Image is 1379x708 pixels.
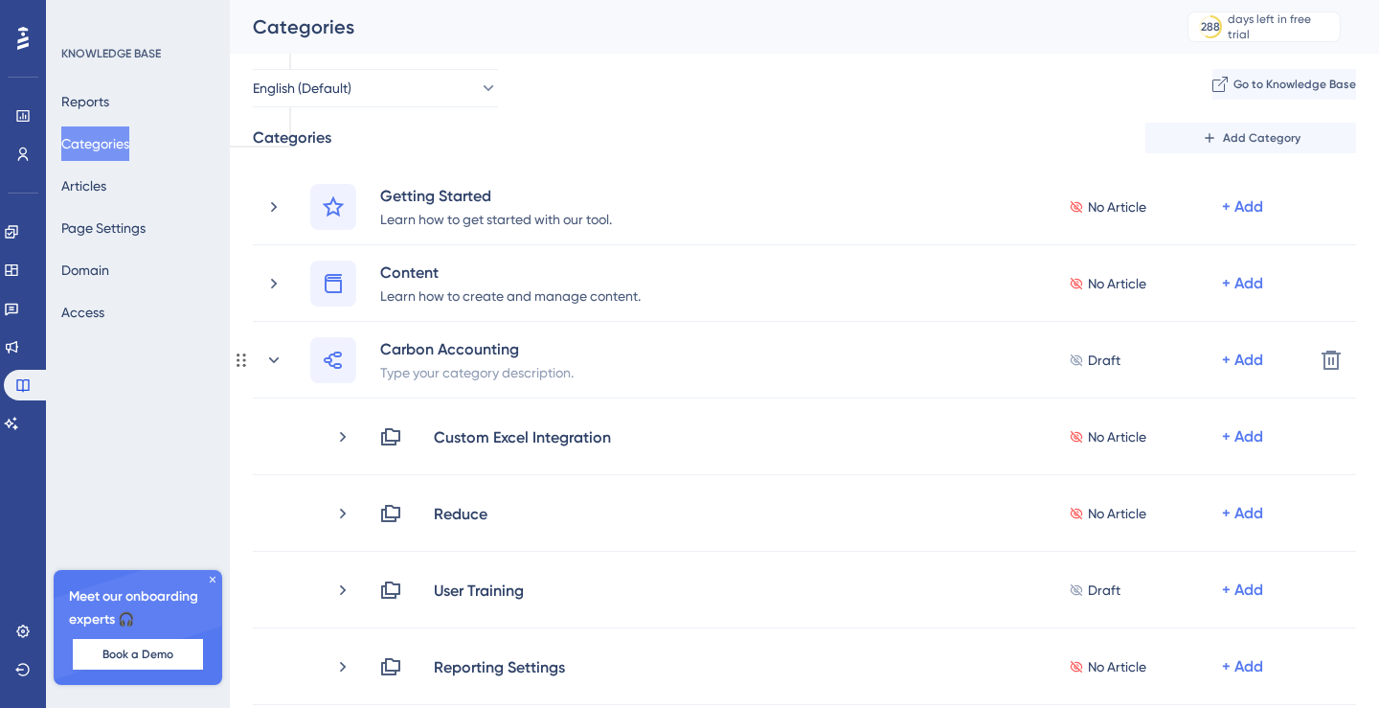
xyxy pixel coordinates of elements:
span: No Article [1088,425,1146,448]
div: User Training [433,579,525,602]
div: Content [379,261,642,284]
span: No Article [1088,502,1146,525]
div: Learn how to create and manage content. [379,284,642,307]
iframe: UserGuiding AI Assistant Launcher [1299,632,1356,690]
button: Access [61,295,104,330]
button: Domain [61,253,109,287]
button: Book a Demo [73,639,203,670]
div: Categories [253,126,331,149]
button: Categories [61,126,129,161]
span: No Article [1088,195,1146,218]
div: + Add [1222,502,1263,525]
div: Carbon Accounting [379,337,575,360]
div: + Add [1222,579,1263,602]
span: Meet our onboarding experts 🎧 [69,585,207,631]
span: No Article [1088,655,1146,678]
div: + Add [1222,195,1263,218]
span: Go to Knowledge Base [1233,77,1356,92]
span: Book a Demo [102,647,173,662]
button: Add Category [1145,123,1356,153]
div: 288 [1201,19,1220,34]
button: Go to Knowledge Base [1212,69,1356,100]
div: Categories [253,13,1140,40]
span: Add Category [1223,130,1300,146]
div: days left in free trial [1228,11,1334,42]
div: Reporting Settings [433,655,566,678]
div: + Add [1222,272,1263,295]
div: Reduce [433,502,488,525]
div: Custom Excel Integration [433,425,612,448]
div: + Add [1222,349,1263,372]
div: KNOWLEDGE BASE [61,46,161,61]
div: Getting Started [379,184,613,207]
span: Draft [1088,349,1120,372]
button: Reports [61,84,109,119]
div: Type your category description. [379,360,575,383]
span: English (Default) [253,77,351,100]
button: Articles [61,169,106,203]
div: + Add [1222,425,1263,448]
div: Learn how to get started with our tool. [379,207,613,230]
div: + Add [1222,655,1263,678]
button: Page Settings [61,211,146,245]
button: English (Default) [253,69,498,107]
span: No Article [1088,272,1146,295]
span: Draft [1088,579,1120,602]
